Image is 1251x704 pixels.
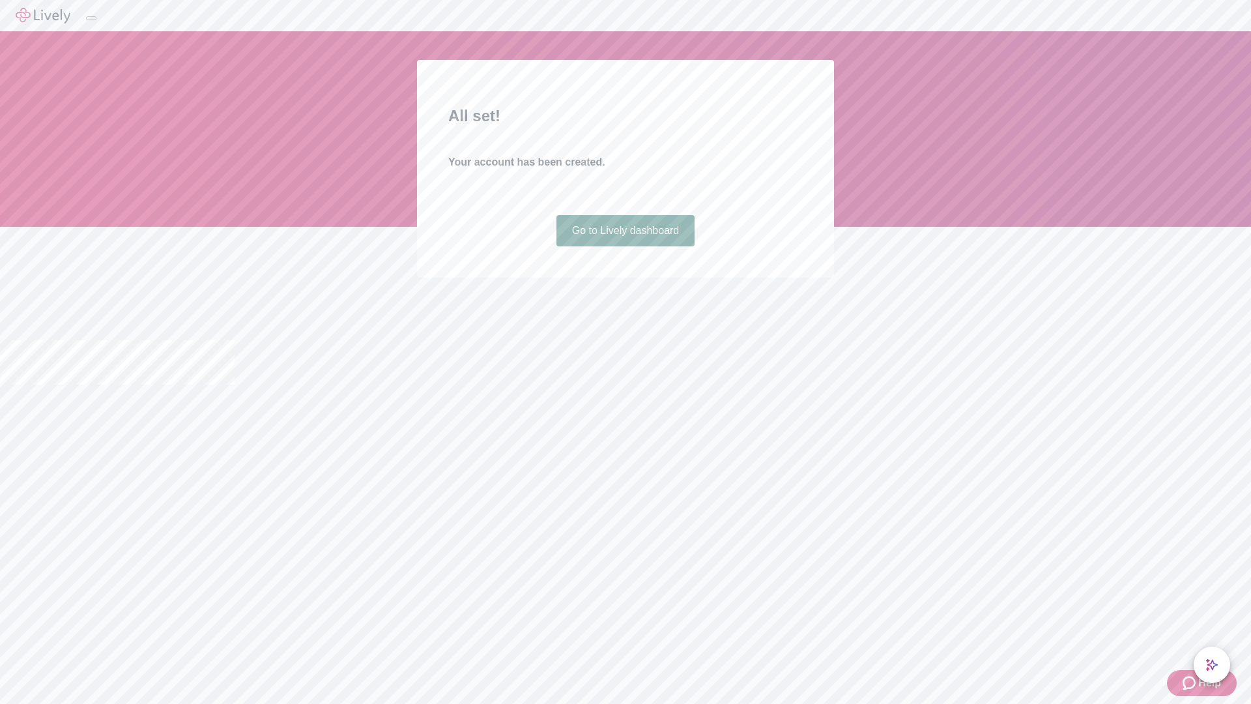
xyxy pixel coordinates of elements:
[1194,647,1230,683] button: chat
[1198,675,1221,691] span: Help
[556,215,695,246] a: Go to Lively dashboard
[1183,675,1198,691] svg: Zendesk support icon
[1167,670,1237,696] button: Zendesk support iconHelp
[448,104,803,128] h2: All set!
[1205,658,1218,671] svg: Lively AI Assistant
[86,16,96,20] button: Log out
[448,154,803,170] h4: Your account has been created.
[16,8,70,23] img: Lively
